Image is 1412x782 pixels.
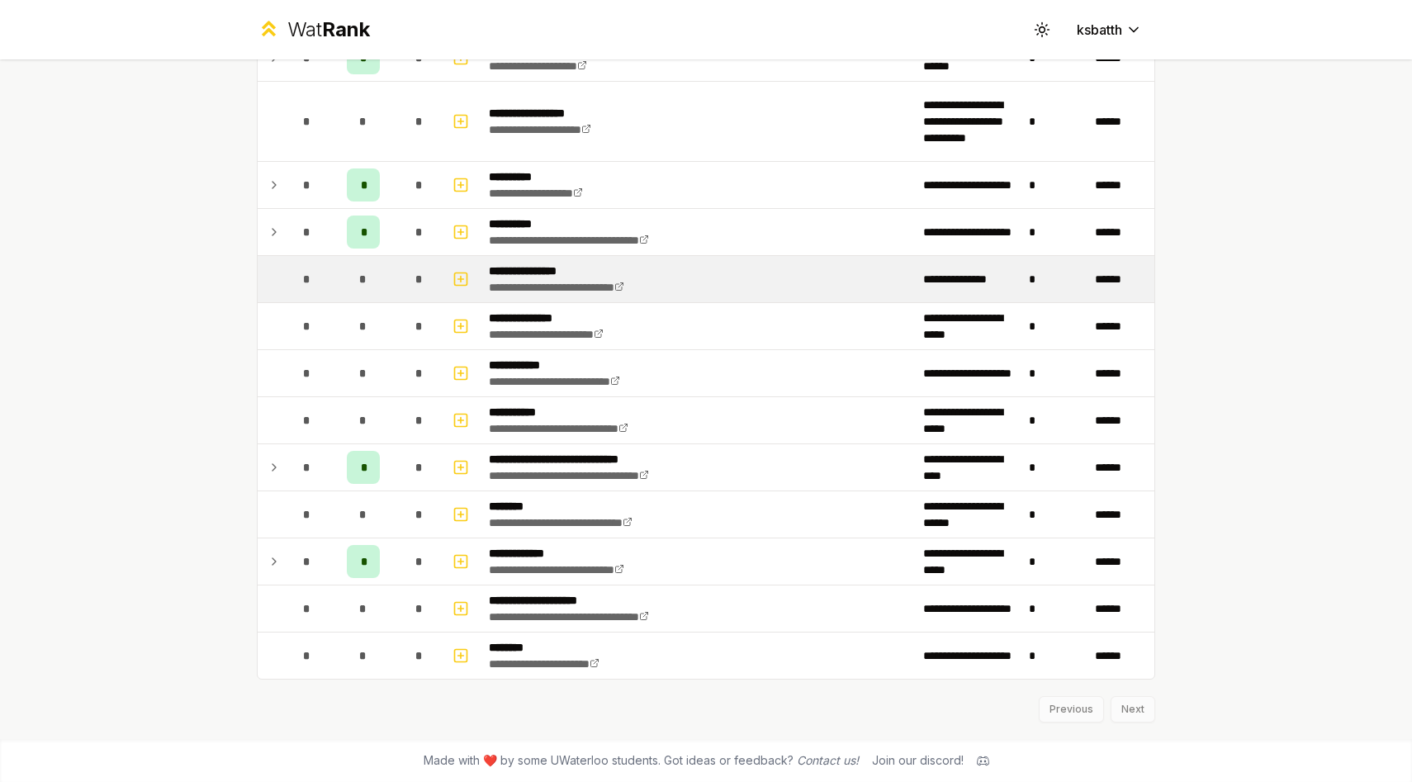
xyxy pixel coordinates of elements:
[322,17,370,41] span: Rank
[287,17,370,43] div: Wat
[797,753,859,767] a: Contact us!
[1064,15,1155,45] button: ksbatth
[1077,20,1122,40] span: ksbatth
[257,17,370,43] a: WatRank
[872,752,964,769] div: Join our discord!
[424,752,859,769] span: Made with ❤️ by some UWaterloo students. Got ideas or feedback?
